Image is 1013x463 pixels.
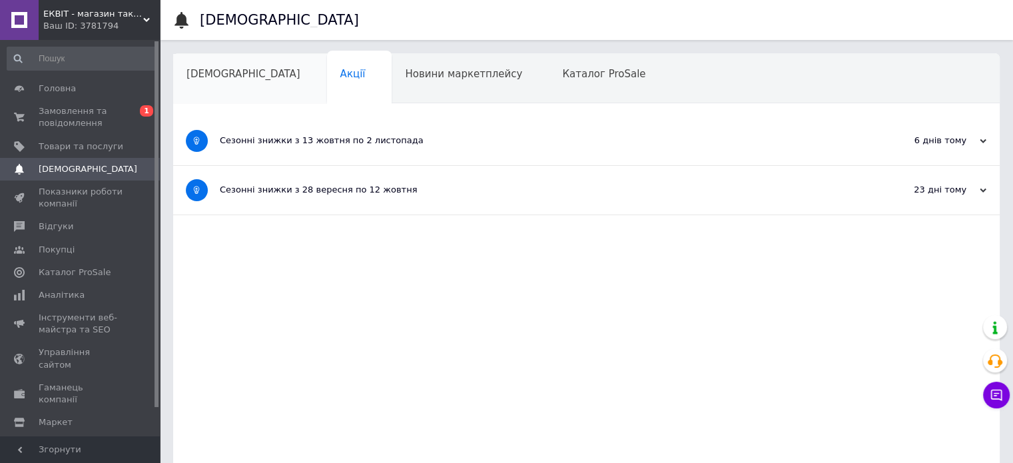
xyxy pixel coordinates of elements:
[562,68,645,80] span: Каталог ProSale
[39,163,137,175] span: [DEMOGRAPHIC_DATA]
[39,244,75,256] span: Покупці
[43,20,160,32] div: Ваш ID: 3781794
[853,135,986,147] div: 6 днів тому
[186,68,300,80] span: [DEMOGRAPHIC_DATA]
[340,68,366,80] span: Акції
[220,184,853,196] div: Сезонні знижки з 28 вересня по 12 жовтня
[39,105,123,129] span: Замовлення та повідомлення
[39,289,85,301] span: Аналітика
[7,47,157,71] input: Пошук
[140,105,153,117] span: 1
[200,12,359,28] h1: [DEMOGRAPHIC_DATA]
[853,184,986,196] div: 23 дні тому
[220,135,853,147] div: Сезонні знижки з 13 жовтня по 2 листопада
[39,346,123,370] span: Управління сайтом
[43,8,143,20] span: ЕКВІТ - магазин тактичного одягу та спорядження
[39,221,73,232] span: Відгуки
[39,141,123,153] span: Товари та послуги
[39,312,123,336] span: Інструменти веб-майстра та SEO
[39,382,123,406] span: Гаманець компанії
[39,266,111,278] span: Каталог ProSale
[39,186,123,210] span: Показники роботи компанії
[39,416,73,428] span: Маркет
[405,68,522,80] span: Новини маркетплейсу
[39,83,76,95] span: Головна
[983,382,1010,408] button: Чат з покупцем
